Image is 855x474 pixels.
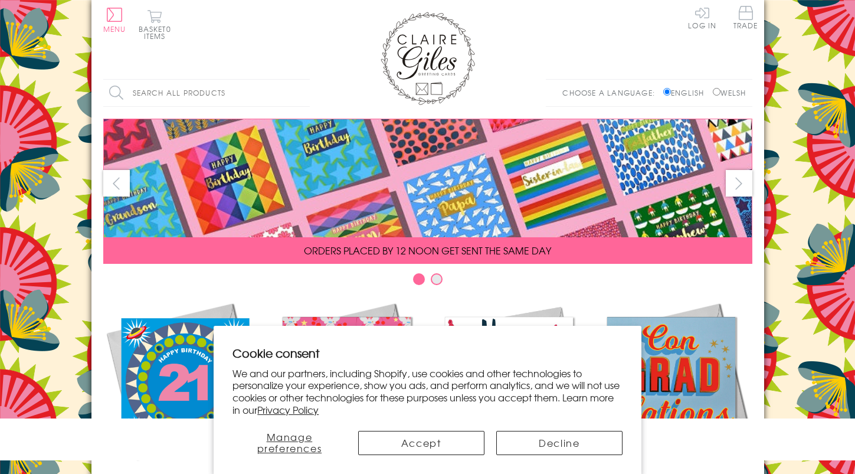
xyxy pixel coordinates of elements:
span: 0 items [144,24,171,41]
a: Trade [733,6,758,31]
span: Trade [733,6,758,29]
img: Claire Giles Greetings Cards [381,12,475,105]
button: Carousel Page 2 [431,273,443,285]
input: English [663,88,671,96]
button: Basket0 items [139,9,171,40]
button: Carousel Page 1 (Current Slide) [413,273,425,285]
p: Choose a language: [562,87,661,98]
span: ORDERS PLACED BY 12 NOON GET SENT THE SAME DAY [304,243,551,257]
a: Privacy Policy [257,403,319,417]
button: prev [103,170,130,197]
label: Welsh [713,87,746,98]
span: Manage preferences [257,430,322,455]
button: Accept [358,431,484,455]
label: English [663,87,710,98]
h2: Cookie consent [232,345,623,361]
span: Menu [103,24,126,34]
input: Search [298,80,310,106]
p: We and our partners, including Shopify, use cookies and other technologies to personalize your ex... [232,367,623,416]
button: Menu [103,8,126,32]
button: Decline [496,431,623,455]
div: Carousel Pagination [103,273,752,291]
input: Search all products [103,80,310,106]
a: Log In [688,6,716,29]
button: Manage preferences [232,431,346,455]
button: next [726,170,752,197]
input: Welsh [713,88,720,96]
